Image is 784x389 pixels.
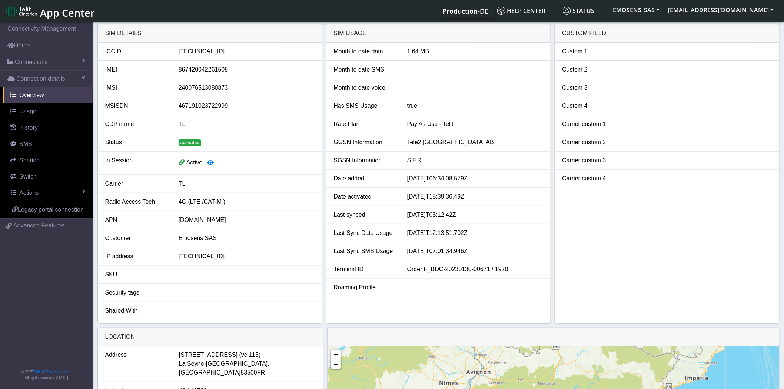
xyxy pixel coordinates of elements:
[19,173,37,180] span: Switch
[15,58,48,67] span: Connections
[100,102,173,110] div: MSISDN
[100,120,173,129] div: CDP name
[19,108,36,114] span: Usage
[402,192,549,201] div: [DATE]T15:39:36.49Z
[100,197,173,206] div: Radio Access Tech
[328,138,402,147] div: GGSN Information
[563,7,595,15] span: Status
[3,103,93,120] a: Usage
[173,197,320,206] div: 4G (LTE /CAT-M )
[328,192,402,201] div: Date activated
[173,65,320,74] div: 867420042261505
[173,120,320,129] div: TL
[100,216,173,225] div: APN
[402,265,549,274] div: Order F_BDC-20230130-00671 / 1970
[326,24,551,43] div: SIM usage
[98,328,323,346] div: LOCATION
[100,83,173,92] div: IMSI
[555,24,779,43] div: Custom field
[202,156,219,170] button: View session details
[497,7,546,15] span: Help center
[443,7,489,16] span: Production-DE
[557,156,630,165] div: Carrier custom 3
[16,74,65,83] span: Connection details
[557,65,630,74] div: Custom 2
[3,120,93,136] a: History
[557,47,630,56] div: Custom 1
[3,152,93,169] a: Sharing
[13,221,65,230] span: Advanced Features
[19,190,39,196] span: Actions
[100,138,173,147] div: Status
[557,138,630,147] div: Carrier custom 2
[33,370,70,374] a: Telit IoT Solutions, Inc.
[328,229,402,237] div: Last Sync Data Usage
[664,3,778,17] button: [EMAIL_ADDRESS][DOMAIN_NAME]
[563,7,571,15] img: status.svg
[3,185,93,201] a: Actions
[100,306,173,315] div: Shared With
[173,216,320,225] div: [DOMAIN_NAME]
[179,359,269,368] span: La Seyne-[GEOGRAPHIC_DATA],
[240,368,257,377] span: 83500
[328,174,402,183] div: Date added
[442,3,488,18] a: Your current platform instance
[100,156,173,170] div: In Session
[328,283,402,292] div: Roaming Profile
[186,159,203,166] span: Active
[402,120,549,129] div: Pay As Use - Telit
[179,368,241,377] span: [GEOGRAPHIC_DATA]
[100,270,173,279] div: SKU
[19,124,38,131] span: History
[173,252,320,261] div: [TECHNICAL_ID]
[402,229,549,237] div: [DATE]T12:13:51.702Z
[328,102,402,110] div: Has SMS Usage
[402,247,549,256] div: [DATE]T07:01:34.946Z
[173,179,320,188] div: TL
[100,288,173,297] div: Security tags
[98,24,322,43] div: SIM details
[402,174,549,183] div: [DATE]T06:34:08.579Z
[331,350,341,359] a: Zoom in
[497,7,505,15] img: knowledge.svg
[557,102,630,110] div: Custom 4
[100,234,173,243] div: Customer
[6,5,37,17] img: logo-telit-cinterion-gw-new.png
[402,47,549,56] div: 1.64 MB
[19,141,32,147] span: SMS
[328,65,402,74] div: Month to date SMS
[173,102,320,110] div: 467191023722999
[3,169,93,185] a: Switch
[3,87,93,103] a: Overview
[402,138,549,147] div: Tele2 [GEOGRAPHIC_DATA] AB
[402,210,549,219] div: [DATE]T05:12:42Z
[328,265,402,274] div: Terminal ID
[257,368,265,377] span: FR
[19,92,44,98] span: Overview
[328,247,402,256] div: Last Sync SMS Usage
[3,136,93,152] a: SMS
[173,234,320,243] div: Emosens SAS
[402,156,549,165] div: S.F.R.
[179,139,202,146] span: activated
[560,3,609,18] a: Status
[100,47,173,56] div: ICCID
[402,102,549,110] div: true
[6,3,94,19] a: App Center
[18,206,84,213] span: Legacy portal connection
[331,359,341,369] a: Zoom out
[557,120,630,129] div: Carrier custom 1
[328,120,402,129] div: Rate Plan
[328,47,402,56] div: Month to date data
[100,179,173,188] div: Carrier
[173,83,320,92] div: 240076513080873
[328,210,402,219] div: Last synced
[557,83,630,92] div: Custom 3
[328,156,402,165] div: SGSN Information
[328,83,402,92] div: Month to date voice
[40,6,95,20] span: App Center
[557,174,630,183] div: Carrier custom 4
[100,65,173,74] div: IMEI
[494,3,560,18] a: Help center
[100,252,173,261] div: IP address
